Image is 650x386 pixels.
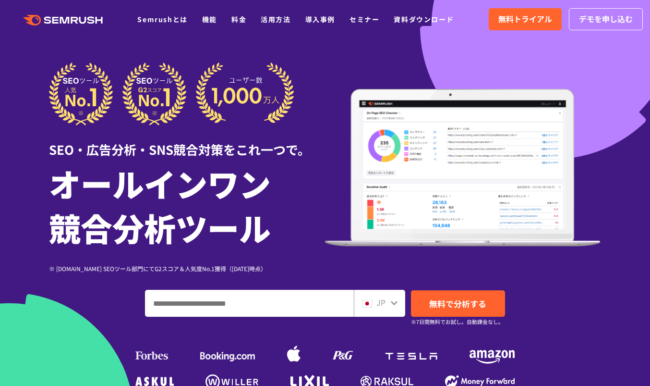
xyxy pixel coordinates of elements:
span: デモを申し込む [579,13,633,25]
a: デモを申し込む [569,8,643,30]
a: 導入事例 [305,14,335,24]
small: ※7日間無料でお試し。自動課金なし。 [411,317,504,326]
a: セミナー [349,14,379,24]
a: 無料トライアル [489,8,562,30]
a: 機能 [202,14,217,24]
h1: オールインワン 競合分析ツール [49,161,325,249]
div: ※ [DOMAIN_NAME] SEOツール部門にてG2スコア＆人気度No.1獲得（[DATE]時点） [49,264,325,273]
span: JP [376,297,385,308]
a: 料金 [231,14,246,24]
a: 無料で分析する [411,290,505,317]
a: 資料ダウンロード [394,14,454,24]
span: 無料で分析する [429,298,486,310]
a: 活用方法 [261,14,290,24]
a: Semrushとは [137,14,187,24]
input: ドメイン、キーワードまたはURLを入力してください [145,290,353,316]
span: 無料トライアル [498,13,552,25]
div: SEO・広告分析・SNS競合対策をこれ一つで。 [49,125,325,159]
